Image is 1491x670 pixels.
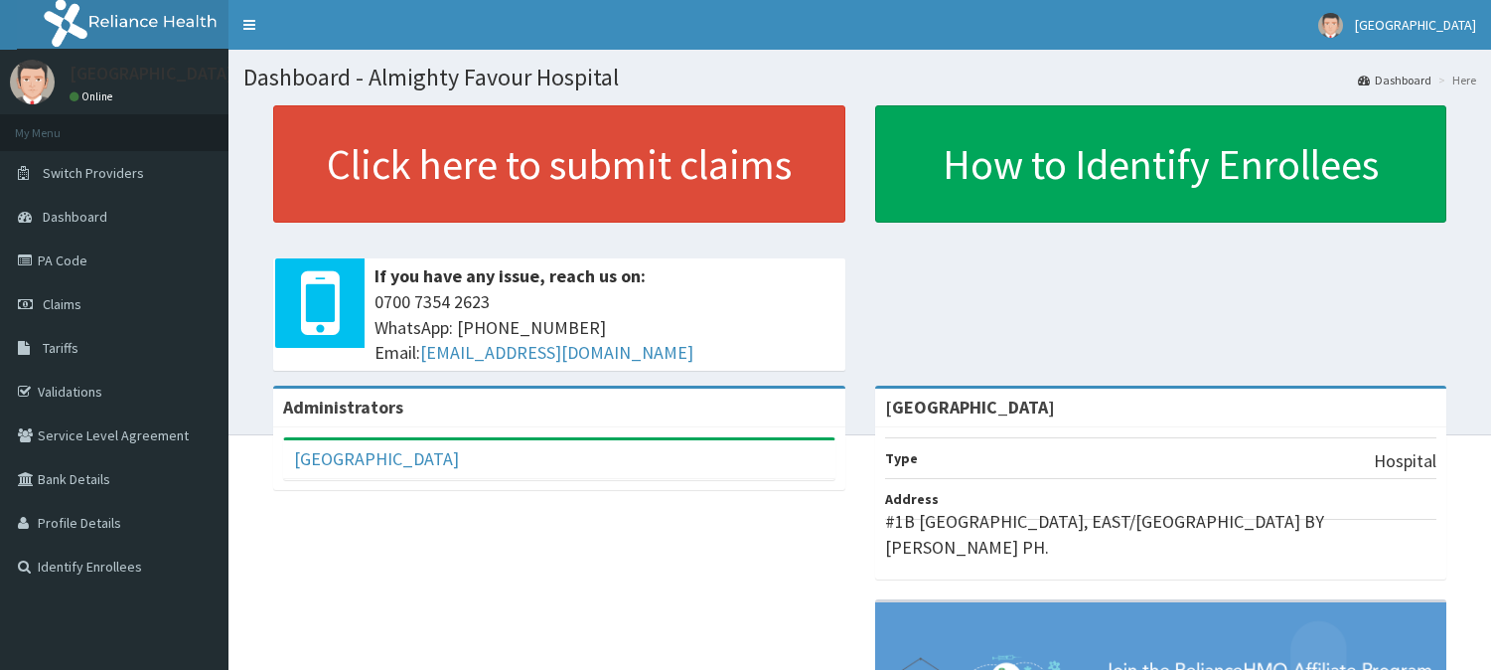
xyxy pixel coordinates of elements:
span: Switch Providers [43,164,144,182]
li: Here [1433,72,1476,88]
a: How to Identify Enrollees [875,105,1447,223]
img: User Image [10,60,55,104]
img: User Image [1318,13,1343,38]
a: [EMAIL_ADDRESS][DOMAIN_NAME] [420,341,693,364]
span: Tariffs [43,339,78,357]
span: Claims [43,295,81,313]
p: Hospital [1374,448,1436,474]
p: #1B [GEOGRAPHIC_DATA], EAST/[GEOGRAPHIC_DATA] BY [PERSON_NAME] PH. [885,509,1437,560]
a: Dashboard [1358,72,1431,88]
a: [GEOGRAPHIC_DATA] [294,447,459,470]
b: Type [885,449,918,467]
a: Click here to submit claims [273,105,845,223]
a: Online [70,89,117,103]
span: [GEOGRAPHIC_DATA] [1355,16,1476,34]
p: [GEOGRAPHIC_DATA] [70,65,233,83]
span: 0700 7354 2623 WhatsApp: [PHONE_NUMBER] Email: [374,289,835,366]
b: Address [885,490,939,508]
h1: Dashboard - Almighty Favour Hospital [243,65,1476,90]
b: Administrators [283,396,403,419]
b: If you have any issue, reach us on: [374,264,646,287]
strong: [GEOGRAPHIC_DATA] [885,396,1055,419]
span: Dashboard [43,208,107,226]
